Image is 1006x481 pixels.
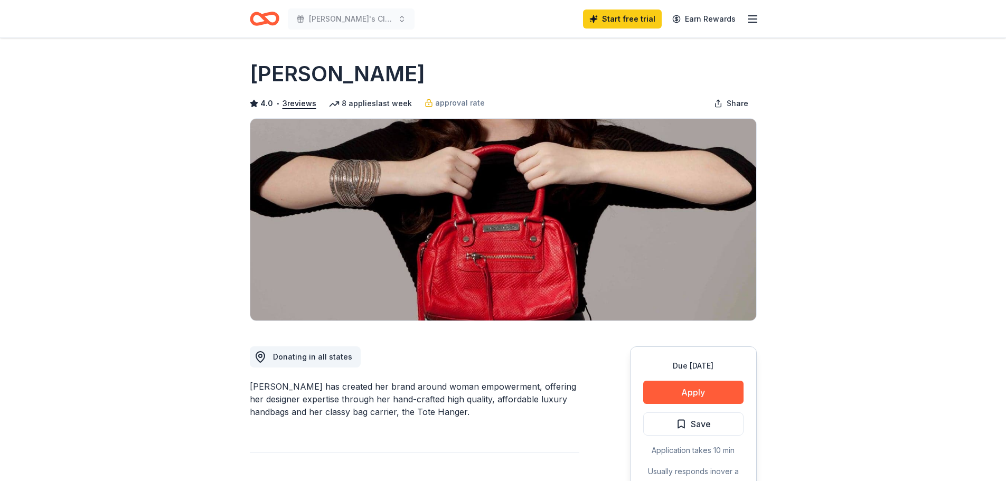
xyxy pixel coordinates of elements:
[435,97,485,109] span: approval rate
[260,97,273,110] span: 4.0
[643,412,744,436] button: Save
[691,417,711,431] span: Save
[250,59,425,89] h1: [PERSON_NAME]
[309,13,393,25] span: [PERSON_NAME]'s Closet 23rd Annual Luncheon
[250,6,279,31] a: Home
[250,119,756,320] img: Image for Jacki Easlick
[283,97,316,110] button: 3reviews
[329,97,412,110] div: 8 applies last week
[706,93,757,114] button: Share
[583,10,662,29] a: Start free trial
[643,360,744,372] div: Due [DATE]
[276,99,279,108] span: •
[425,97,485,109] a: approval rate
[643,444,744,457] div: Application takes 10 min
[250,380,579,418] div: [PERSON_NAME] has created her brand around woman empowerment, offering her designer expertise thr...
[288,8,415,30] button: [PERSON_NAME]'s Closet 23rd Annual Luncheon
[727,97,748,110] span: Share
[643,381,744,404] button: Apply
[273,352,352,361] span: Donating in all states
[666,10,742,29] a: Earn Rewards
